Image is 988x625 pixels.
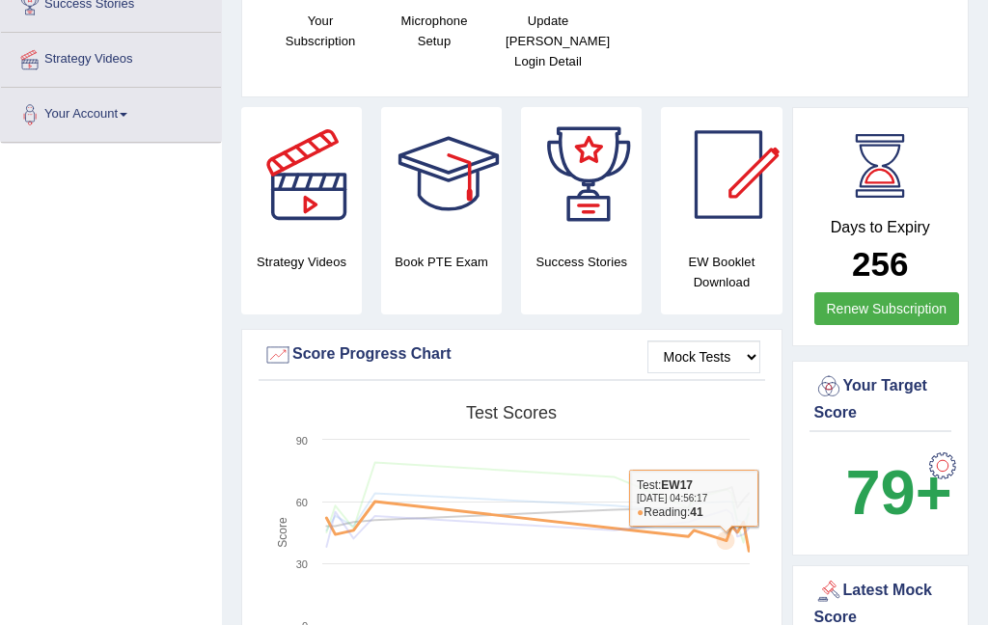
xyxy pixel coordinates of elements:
text: 30 [296,558,308,570]
tspan: Score [276,517,289,548]
div: Score Progress Chart [263,340,760,369]
a: Strategy Videos [1,33,221,81]
a: Renew Subscription [814,292,960,325]
h4: Update [PERSON_NAME] Login Detail [501,11,595,71]
text: 60 [296,497,308,508]
b: 79+ [845,457,951,528]
div: Your Target Score [814,372,947,424]
tspan: Test scores [466,403,557,422]
h4: Book PTE Exam [381,252,502,272]
a: Your Account [1,88,221,136]
h4: EW Booklet Download [661,252,782,292]
h4: Days to Expiry [814,219,947,236]
h4: Your Subscription [273,11,368,51]
h4: Microphone Setup [387,11,481,51]
h4: Success Stories [521,252,642,272]
b: 256 [852,245,908,283]
h4: Strategy Videos [241,252,362,272]
text: 90 [296,435,308,447]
